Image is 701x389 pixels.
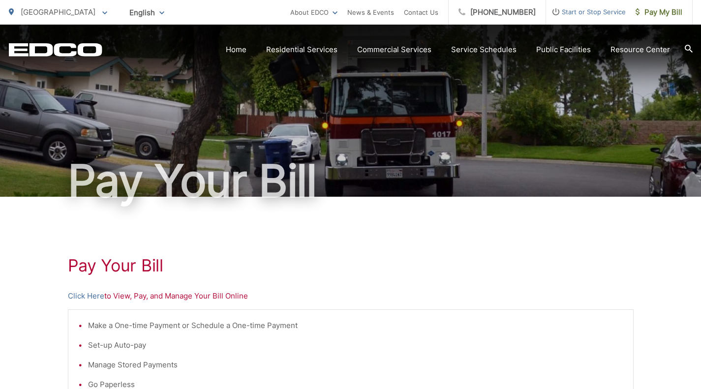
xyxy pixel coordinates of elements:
[226,44,246,56] a: Home
[88,359,623,371] li: Manage Stored Payments
[68,290,104,302] a: Click Here
[266,44,337,56] a: Residential Services
[21,7,95,17] span: [GEOGRAPHIC_DATA]
[404,6,438,18] a: Contact Us
[636,6,682,18] span: Pay My Bill
[88,339,623,351] li: Set-up Auto-pay
[347,6,394,18] a: News & Events
[88,320,623,331] li: Make a One-time Payment or Schedule a One-time Payment
[68,256,634,275] h1: Pay Your Bill
[122,4,172,21] span: English
[451,44,517,56] a: Service Schedules
[9,43,102,57] a: EDCD logo. Return to the homepage.
[290,6,337,18] a: About EDCO
[357,44,431,56] a: Commercial Services
[9,156,693,206] h1: Pay Your Bill
[68,290,634,302] p: to View, Pay, and Manage Your Bill Online
[610,44,670,56] a: Resource Center
[536,44,591,56] a: Public Facilities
